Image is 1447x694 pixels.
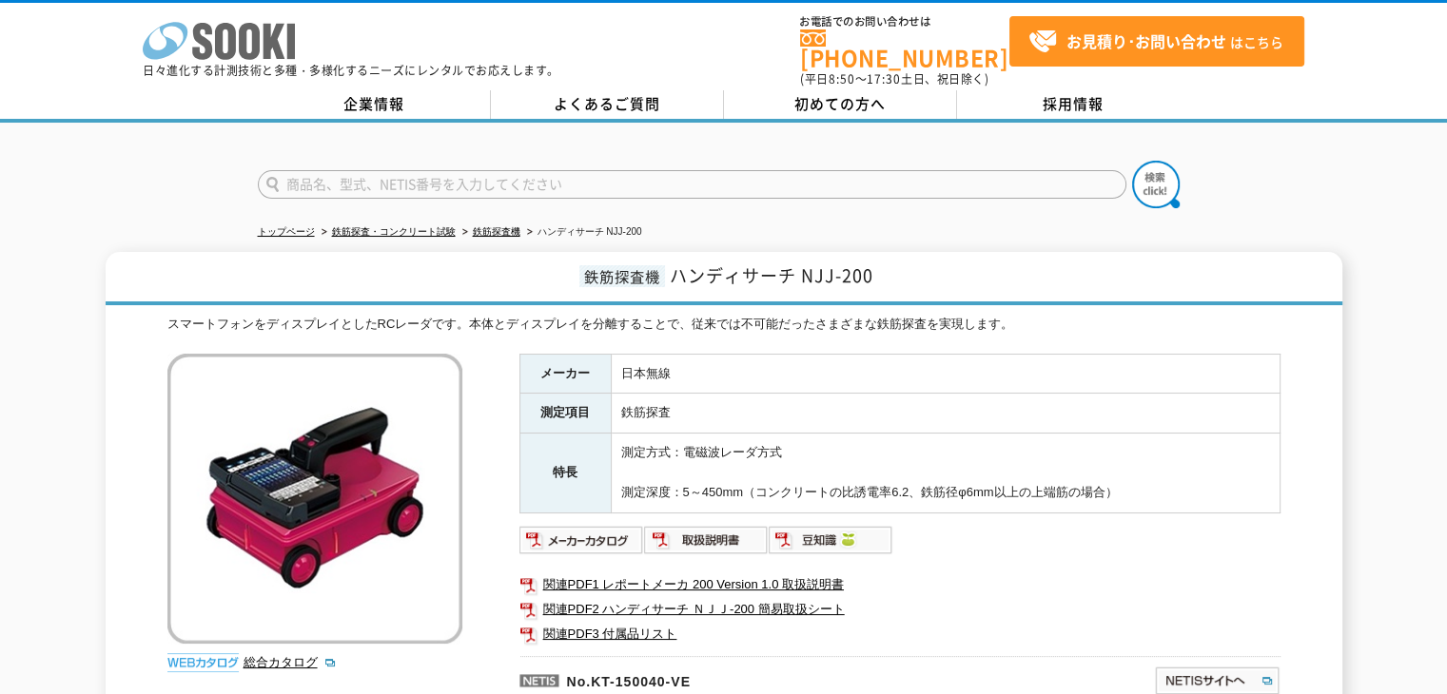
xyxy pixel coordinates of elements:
span: 17:30 [867,70,901,87]
div: スマートフォンをディスプレイとしたRCレーダです。本体とディスプレイを分離することで、従来では不可能だったさまざまな鉄筋探査を実現します。 [167,315,1281,335]
a: よくあるご質問 [491,90,724,119]
span: 初めての方へ [794,93,886,114]
a: 総合カタログ [244,655,337,669]
img: 豆知識 [769,525,893,555]
span: 鉄筋探査機 [579,265,665,287]
span: 8:50 [829,70,855,87]
img: webカタログ [167,653,239,672]
th: メーカー [519,354,611,394]
a: 採用情報 [957,90,1190,119]
li: ハンディサーチ NJJ-200 [523,222,642,242]
img: ハンディサーチ NJJ-200 [167,354,462,644]
a: 関連PDF3 付属品リスト [519,622,1281,646]
td: 測定方式：電磁波レーダ方式 測定深度：5～450mm（コンクリートの比誘電率6.2、鉄筋径φ6mm以上の上端筋の場合） [611,434,1280,512]
a: 関連PDF2 ハンディサーチ ＮＪＪ-200 簡易取扱シート [519,597,1281,622]
strong: お見積り･お問い合わせ [1066,29,1226,52]
a: 豆知識 [769,537,893,551]
img: メーカーカタログ [519,525,644,555]
span: お電話でのお問い合わせは [800,16,1009,28]
p: 日々進化する計測技術と多種・多様化するニーズにレンタルでお応えします。 [143,65,559,76]
img: btn_search.png [1132,161,1180,208]
td: 日本無線 [611,354,1280,394]
th: 測定項目 [519,394,611,434]
a: トップページ [258,226,315,237]
img: 取扱説明書 [644,525,769,555]
a: 関連PDF1 レポートメーカ 200 Version 1.0 取扱説明書 [519,572,1281,597]
a: メーカーカタログ [519,537,644,551]
span: はこちら [1028,28,1283,56]
a: [PHONE_NUMBER] [800,29,1009,68]
a: お見積り･お問い合わせはこちら [1009,16,1304,67]
span: ハンディサーチ NJJ-200 [670,262,873,288]
span: (平日 ～ 土日、祝日除く) [800,70,988,87]
a: 鉄筋探査・コンクリート試験 [332,226,456,237]
a: 初めての方へ [724,90,957,119]
th: 特長 [519,434,611,512]
a: 鉄筋探査機 [473,226,520,237]
input: 商品名、型式、NETIS番号を入力してください [258,170,1126,199]
td: 鉄筋探査 [611,394,1280,434]
a: 企業情報 [258,90,491,119]
a: 取扱説明書 [644,537,769,551]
